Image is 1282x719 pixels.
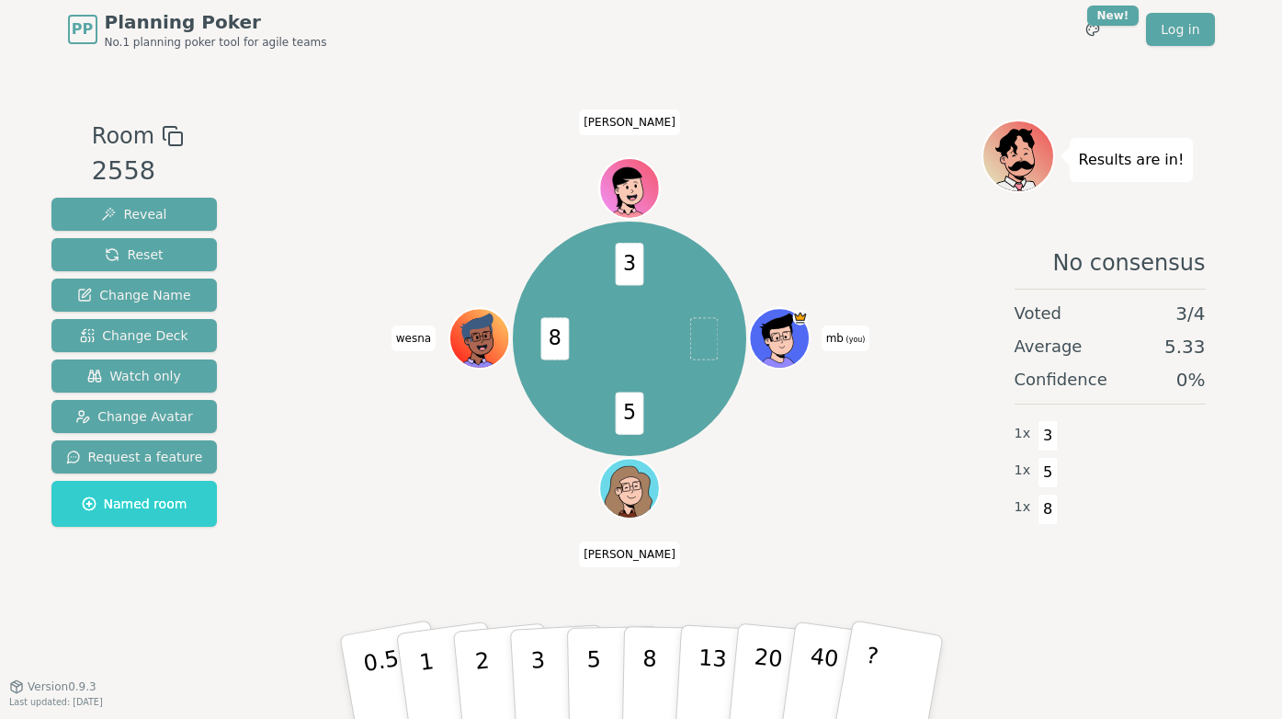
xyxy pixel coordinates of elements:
[1015,424,1031,444] span: 1 x
[80,326,187,345] span: Change Deck
[1038,494,1059,525] span: 8
[1087,6,1140,26] div: New!
[101,205,166,223] span: Reveal
[72,18,93,40] span: PP
[751,310,808,367] button: Click to change your avatar
[540,317,569,359] span: 8
[1038,457,1059,488] span: 5
[579,542,680,567] span: Click to change your name
[66,448,203,466] span: Request a feature
[105,9,327,35] span: Planning Poker
[51,440,218,474] button: Request a feature
[51,400,218,433] button: Change Avatar
[1015,461,1031,481] span: 1 x
[87,367,181,385] span: Watch only
[793,310,808,325] span: mb is the host
[68,9,327,50] a: PPPlanning PokerNo.1 planning poker tool for agile teams
[92,120,154,153] span: Room
[92,153,184,190] div: 2558
[391,325,436,351] span: Click to change your name
[105,35,327,50] span: No.1 planning poker tool for agile teams
[105,245,163,264] span: Reset
[75,407,193,426] span: Change Avatar
[1052,248,1205,278] span: No consensus
[9,697,103,707] span: Last updated: [DATE]
[1015,334,1083,359] span: Average
[1076,13,1109,46] button: New!
[51,198,218,231] button: Reveal
[1079,147,1185,173] p: Results are in!
[82,495,187,513] span: Named room
[51,279,218,312] button: Change Name
[844,336,866,344] span: (you)
[1015,497,1031,518] span: 1 x
[77,286,190,304] span: Change Name
[28,679,96,694] span: Version 0.9.3
[1146,13,1214,46] a: Log in
[1164,334,1206,359] span: 5.33
[822,325,870,351] span: Click to change your name
[1015,301,1062,326] span: Voted
[51,319,218,352] button: Change Deck
[51,481,218,527] button: Named room
[51,359,218,393] button: Watch only
[51,238,218,271] button: Reset
[1175,301,1205,326] span: 3 / 4
[616,243,644,285] span: 3
[1176,367,1206,393] span: 0 %
[579,109,680,135] span: Click to change your name
[9,679,96,694] button: Version0.9.3
[616,392,644,434] span: 5
[1015,367,1107,393] span: Confidence
[1038,420,1059,451] span: 3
